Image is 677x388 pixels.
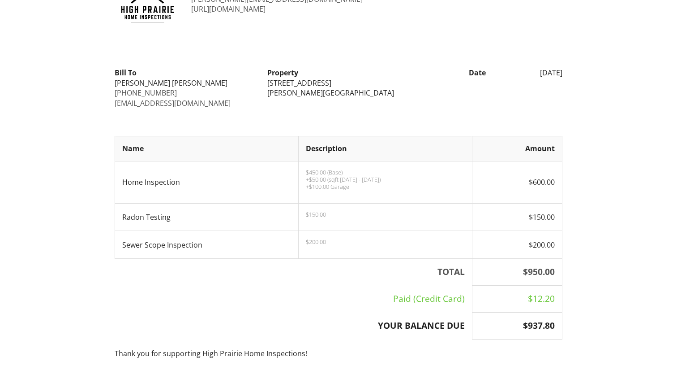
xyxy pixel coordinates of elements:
[191,4,266,14] a: [URL][DOMAIN_NAME]
[472,136,562,161] th: Amount
[472,203,562,231] td: $150.00
[306,169,464,190] p: $450.00 (Base) +$50.00 (sqft [DATE] - [DATE]) +$100.00 Garage
[472,286,562,313] td: $12.20
[306,211,464,218] p: $150.00
[115,259,472,286] th: TOTAL
[267,68,298,78] strong: Property
[115,68,137,78] strong: Bill To
[306,238,464,245] p: $200.00
[415,68,492,78] div: Date
[267,88,409,98] div: [PERSON_NAME][GEOGRAPHIC_DATA]
[122,240,202,250] span: Sewer Scope Inspection
[472,161,562,203] td: $600.00
[122,177,180,187] span: Home Inspection
[115,286,472,313] td: Paid (Credit Card)
[122,212,171,222] span: Radon Testing
[115,98,231,108] a: [EMAIL_ADDRESS][DOMAIN_NAME]
[472,231,562,259] td: $200.00
[472,312,562,339] th: $937.80
[472,259,562,286] th: $950.00
[115,349,562,358] p: Thank you for supporting High Prairie Home Inspections!
[115,136,299,161] th: Name
[115,88,177,98] a: [PHONE_NUMBER]
[115,312,472,339] th: YOUR BALANCE DUE
[299,136,472,161] th: Description
[267,78,409,88] div: [STREET_ADDRESS]
[115,78,257,88] div: [PERSON_NAME] [PERSON_NAME]
[491,68,568,78] div: [DATE]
